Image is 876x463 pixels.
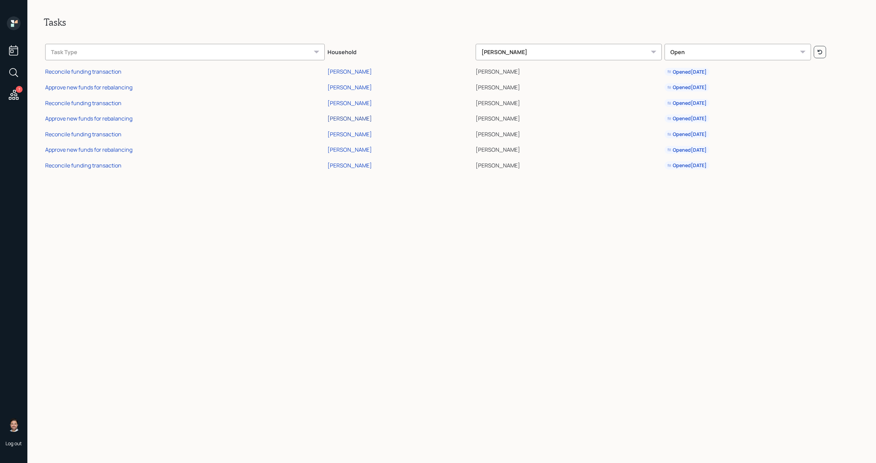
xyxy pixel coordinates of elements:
div: Task Type [45,44,325,60]
th: Household [326,39,474,63]
div: [PERSON_NAME] [327,115,372,122]
td: [PERSON_NAME] [474,157,663,172]
div: Log out [5,440,22,447]
td: [PERSON_NAME] [474,94,663,110]
div: Opened [DATE] [667,100,707,107]
div: 7 [16,86,23,93]
div: [PERSON_NAME] [327,130,372,138]
div: Reconcile funding transaction [45,162,121,169]
div: [PERSON_NAME] [476,44,662,60]
div: [PERSON_NAME] [327,146,372,153]
div: Approve new funds for rebalancing [45,146,132,153]
td: [PERSON_NAME] [474,110,663,125]
div: Open [665,44,811,60]
div: Opened [DATE] [667,162,707,169]
div: Opened [DATE] [667,84,707,91]
td: [PERSON_NAME] [474,141,663,157]
div: [PERSON_NAME] [327,162,372,169]
div: Reconcile funding transaction [45,130,121,138]
div: Approve new funds for rebalancing [45,115,132,122]
h2: Tasks [44,16,860,28]
div: Approve new funds for rebalancing [45,84,132,91]
td: [PERSON_NAME] [474,78,663,94]
div: Reconcile funding transaction [45,99,121,107]
div: Opened [DATE] [667,131,707,138]
div: Opened [DATE] [667,147,707,153]
div: [PERSON_NAME] [327,84,372,91]
div: [PERSON_NAME] [327,68,372,75]
img: michael-russo-headshot.png [7,418,21,432]
td: [PERSON_NAME] [474,125,663,141]
div: Reconcile funding transaction [45,68,121,75]
div: Opened [DATE] [667,115,707,122]
td: [PERSON_NAME] [474,63,663,79]
div: Opened [DATE] [667,68,707,75]
div: [PERSON_NAME] [327,99,372,107]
